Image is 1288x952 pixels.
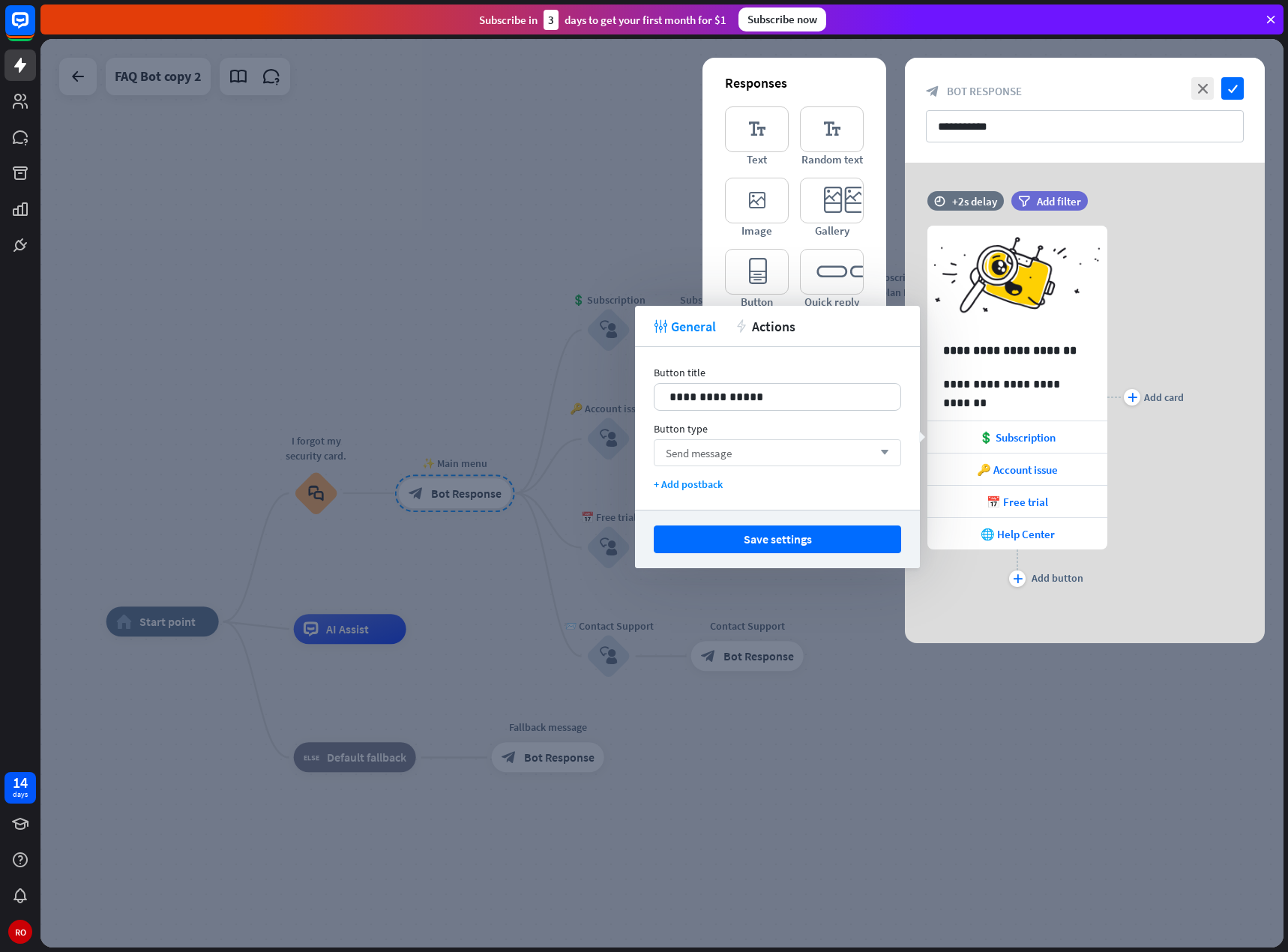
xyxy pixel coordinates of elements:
span: Add filter [1037,194,1081,208]
div: Subscribe in days to get your first month for $1 [479,10,726,30]
font: block_bot_response [926,85,939,98]
font: 💲 Subscription [979,430,1056,445]
div: Subscribe now [738,7,826,31]
button: Save settings [654,525,901,553]
div: +2s delay [952,194,997,208]
font: filter [1018,196,1030,207]
div: 14 [13,776,28,789]
font: check [1228,84,1238,94]
i: action [735,319,748,333]
span: Send message [666,446,732,460]
div: + Add postback [654,477,901,491]
i: arrow_down [873,448,889,457]
div: Button title [654,366,901,379]
span: 🌐 Help Center [981,527,1055,541]
font: 🔑 Account issue [977,463,1058,477]
div: RO [8,920,32,944]
div: Button type [654,422,901,436]
a: 14 days [4,772,36,804]
div: Add button [1032,571,1083,585]
font: 📅 Free trial [987,495,1048,509]
font: plus [1128,393,1137,402]
font: plus [1013,574,1023,583]
span: Actions [752,318,795,335]
i: time [934,196,945,206]
i: tweak [654,319,667,333]
img: preview [927,226,1107,334]
div: Add card [1144,391,1184,404]
font: close [1198,84,1208,94]
button: Open LiveChat chat widget [12,6,57,51]
span: General [671,318,716,335]
div: 3 [544,10,559,30]
div: days [13,789,28,800]
font: Bot Response [947,84,1022,98]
